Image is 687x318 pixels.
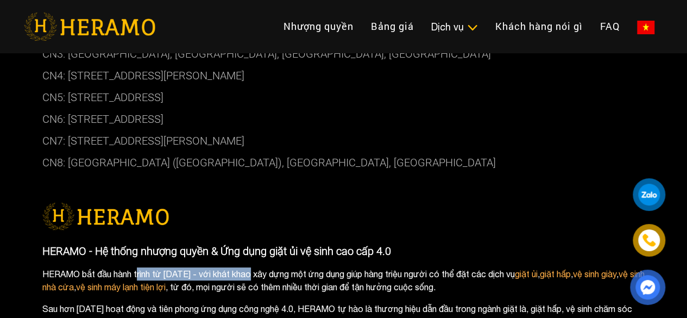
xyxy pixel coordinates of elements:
a: giặt ủi [515,269,538,279]
a: Nhượng quyền [275,15,362,38]
a: Bảng giá [362,15,423,38]
a: phone-icon [634,226,664,255]
img: heramo-logo.png [24,13,155,41]
p: CN8: [GEOGRAPHIC_DATA] ([GEOGRAPHIC_DATA]), [GEOGRAPHIC_DATA], [GEOGRAPHIC_DATA] [42,152,645,173]
p: CN6: [STREET_ADDRESS] [42,108,645,130]
a: vệ sinh giày [573,269,616,279]
img: phone-icon [642,234,656,247]
a: Khách hàng nói gì [487,15,591,38]
p: CN3: [GEOGRAPHIC_DATA], [GEOGRAPHIC_DATA], [GEOGRAPHIC_DATA], [GEOGRAPHIC_DATA] [42,43,645,65]
p: CN4: [STREET_ADDRESS][PERSON_NAME] [42,65,645,86]
div: Dịch vụ [431,20,478,34]
p: CN7: [STREET_ADDRESS][PERSON_NAME] [42,130,645,152]
a: giặt hấp [540,269,571,279]
p: HERAMO bắt đầu hành trình từ [DATE] - với khát khao xây dựng một ứng dụng giúp hàng triệu người c... [42,267,645,294]
img: logo [42,203,169,230]
p: CN5: [STREET_ADDRESS] [42,86,645,108]
a: vệ sinh máy lạnh tiện lợi [76,282,166,292]
img: vn-flag.png [637,21,654,34]
a: FAQ [591,15,628,38]
p: HERAMO - Hệ thống nhượng quyền & Ứng dụng giặt ủi vệ sinh cao cấp 4.0 [42,243,645,259]
img: subToggleIcon [467,22,478,33]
